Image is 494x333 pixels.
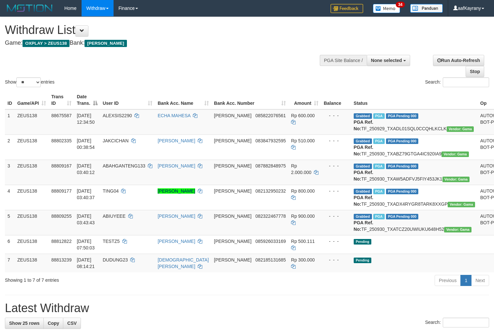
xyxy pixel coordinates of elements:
span: [DATE] 03:40:12 [77,163,95,175]
span: DUDUNG23 [103,257,128,262]
th: Game/API: activate to sort column ascending [15,91,49,109]
b: PGA Ref. No: [354,170,373,182]
span: [DATE] 07:50:03 [77,239,95,250]
td: 4 [5,185,15,210]
span: PGA Pending [386,164,419,169]
span: None selected [371,58,402,63]
span: TESTZ5 [103,239,120,244]
span: Pending [354,239,371,245]
th: Trans ID: activate to sort column ascending [49,91,74,109]
a: [PERSON_NAME] [158,138,195,143]
img: Button%20Memo.svg [373,4,400,13]
td: 1 [5,109,15,135]
span: Copy 082185131685 to clipboard [255,257,286,262]
td: TF_250930_TXAW5ADFVJ5FIY453JK1 [351,160,478,185]
span: Copy 085926033169 to clipboard [255,239,286,244]
td: ZEUS138 [15,254,49,272]
a: Previous [435,275,461,286]
span: [PERSON_NAME] [85,40,127,47]
input: Search: [443,318,489,327]
span: 88809177 [51,188,71,194]
td: 2 [5,135,15,160]
span: 88813239 [51,257,71,262]
span: [PERSON_NAME] [214,163,252,168]
th: Amount: activate to sort column ascending [288,91,321,109]
label: Search: [425,77,489,87]
b: PGA Ref. No: [354,119,373,131]
span: ABAHGANTENG133 [103,163,146,168]
div: - - - [324,112,348,119]
th: Status [351,91,478,109]
span: Vendor URL: https://trx31.1velocity.biz [448,202,475,207]
img: MOTION_logo.png [5,3,54,13]
span: 88675587 [51,113,71,118]
span: 88802335 [51,138,71,143]
div: PGA Site Balance / [320,55,367,66]
span: Copy 082322467778 to clipboard [255,214,286,219]
span: [PERSON_NAME] [214,214,252,219]
td: ZEUS138 [15,109,49,135]
a: [PERSON_NAME] [158,214,195,219]
b: PGA Ref. No: [354,195,373,207]
select: Showentries [16,77,41,87]
span: [DATE] 12:34:50 [77,113,95,125]
th: Balance [321,91,351,109]
th: Bank Acc. Name: activate to sort column ascending [155,91,211,109]
span: Show 25 rows [9,321,39,326]
b: PGA Ref. No: [354,220,373,232]
span: Grabbed [354,189,372,194]
span: Vendor URL: https://trx31.1velocity.biz [442,177,470,182]
th: User ID: activate to sort column ascending [100,91,155,109]
th: ID [5,91,15,109]
a: [PERSON_NAME] [158,163,195,168]
label: Search: [425,318,489,327]
span: [DATE] 00:38:54 [77,138,95,150]
span: Copy [48,321,59,326]
span: [DATE] 03:40:37 [77,188,95,200]
div: - - - [324,188,348,194]
td: 7 [5,254,15,272]
a: ECHA MAHESA [158,113,190,118]
span: Rp 900.000 [291,214,315,219]
span: Vendor URL: https://trx31.1velocity.biz [444,227,471,232]
img: panduan.png [410,4,443,13]
span: [PERSON_NAME] [214,113,252,118]
span: TING04 [103,188,119,194]
span: OXPLAY > ZEUS138 [23,40,69,47]
a: 1 [460,275,471,286]
span: Copy 087882848975 to clipboard [255,163,286,168]
h1: Latest Withdraw [5,302,489,315]
span: ALEXSIS2290 [103,113,132,118]
span: Marked by aaftanly [373,189,385,194]
span: Pending [354,258,371,263]
td: 3 [5,160,15,185]
a: [DEMOGRAPHIC_DATA][PERSON_NAME] [158,257,209,269]
span: Copy 082132950232 to clipboard [255,188,286,194]
label: Show entries [5,77,54,87]
span: Copy 085822076561 to clipboard [255,113,286,118]
td: 6 [5,235,15,254]
a: Show 25 rows [5,318,44,329]
span: Vendor URL: https://trx31.1velocity.biz [441,151,469,157]
span: 88809255 [51,214,71,219]
span: Rp 2.000.000 [291,163,311,175]
b: PGA Ref. No: [354,145,373,156]
span: [PERSON_NAME] [214,138,252,143]
td: ZEUS138 [15,135,49,160]
span: Rp 800.000 [291,188,315,194]
span: [PERSON_NAME] [214,239,252,244]
a: [PERSON_NAME] [158,239,195,244]
a: Stop [466,66,484,77]
span: Grabbed [354,214,372,219]
span: [PERSON_NAME] [214,188,252,194]
div: Showing 1 to 7 of 7 entries [5,274,201,283]
span: Copy 083847932595 to clipboard [255,138,286,143]
span: [DATE] 08:14:21 [77,257,95,269]
td: TF_250930_TXABZ79GTGA4IC920IA9 [351,135,478,160]
span: Marked by aaftanly [373,164,385,169]
span: Marked by aaftanly [373,214,385,219]
td: ZEUS138 [15,185,49,210]
span: Rp 600.000 [291,113,315,118]
td: ZEUS138 [15,235,49,254]
td: ZEUS138 [15,160,49,185]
